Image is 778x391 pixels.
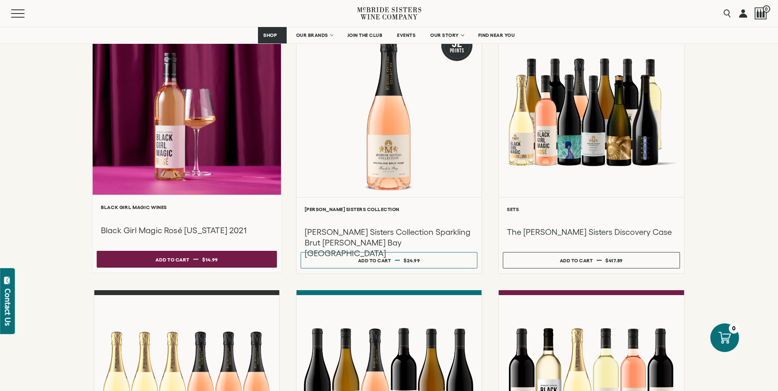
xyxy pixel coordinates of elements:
a: Black Girl Magic Wines Black Girl Magic Rosé [US_STATE] 2021 Add to cart $14.99 [92,15,281,273]
h3: [PERSON_NAME] Sisters Collection Sparkling Brut [PERSON_NAME] Bay [GEOGRAPHIC_DATA] [305,227,473,259]
a: OUR BRANDS [291,27,338,43]
span: $24.99 [404,258,420,263]
div: Contact Us [4,289,12,326]
span: OUR BRANDS [296,32,328,38]
a: JOIN THE CLUB [342,27,388,43]
h3: The [PERSON_NAME] Sisters Discovery Case [507,227,675,237]
span: SHOP [263,32,277,38]
a: SHOP [258,27,287,43]
button: Mobile Menu Trigger [11,9,41,18]
h6: [PERSON_NAME] Sisters Collection [305,207,473,212]
span: EVENTS [397,32,415,38]
div: Add to cart [358,255,391,266]
h6: Black Girl Magic Wines [100,205,273,210]
a: McBride Sisters Full Set Sets The [PERSON_NAME] Sisters Discovery Case Add to cart $417.89 [498,21,684,274]
span: 0 [763,5,770,13]
div: Add to cart [560,255,593,266]
a: Pink 92 Points McBride Sisters Collection Sparkling Brut Rose Hawke's Bay NV [PERSON_NAME] Sister... [296,21,482,274]
h3: Black Girl Magic Rosé [US_STATE] 2021 [100,225,273,236]
div: 0 [729,323,739,334]
span: JOIN THE CLUB [347,32,383,38]
button: Add to cart $24.99 [301,252,477,268]
a: FIND NEAR YOU [473,27,520,43]
div: Add to cart [155,253,189,266]
span: $417.89 [605,258,623,263]
button: Add to cart $417.89 [503,252,680,268]
span: OUR STORY [430,32,459,38]
button: Add to cart $14.99 [96,251,277,268]
a: EVENTS [392,27,421,43]
h6: Sets [507,207,675,212]
span: FIND NEAR YOU [478,32,515,38]
span: $14.99 [202,257,218,262]
a: OUR STORY [425,27,469,43]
